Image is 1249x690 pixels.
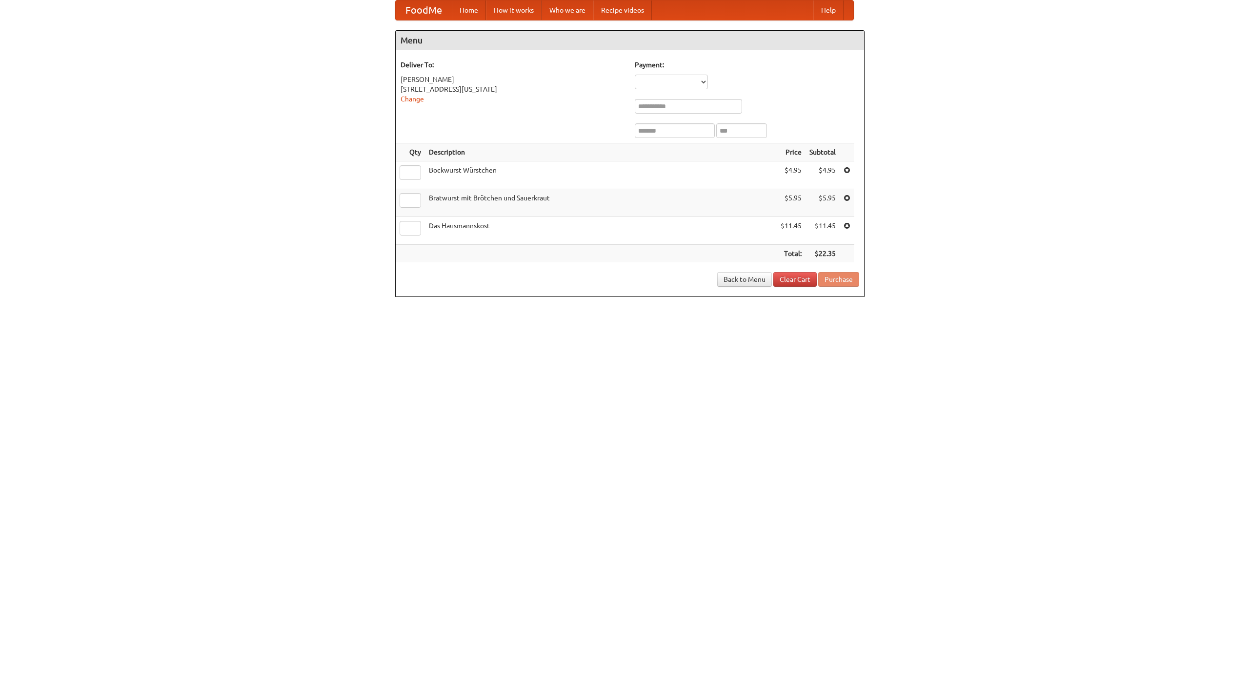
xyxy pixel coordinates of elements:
[777,143,806,161] th: Price
[806,143,840,161] th: Subtotal
[452,0,486,20] a: Home
[593,0,652,20] a: Recipe videos
[777,245,806,263] th: Total:
[818,272,859,287] button: Purchase
[401,95,424,103] a: Change
[813,0,844,20] a: Help
[396,31,864,50] h4: Menu
[806,245,840,263] th: $22.35
[425,161,777,189] td: Bockwurst Würstchen
[425,143,777,161] th: Description
[806,189,840,217] td: $5.95
[777,161,806,189] td: $4.95
[717,272,772,287] a: Back to Menu
[777,189,806,217] td: $5.95
[777,217,806,245] td: $11.45
[806,217,840,245] td: $11.45
[396,0,452,20] a: FoodMe
[425,189,777,217] td: Bratwurst mit Brötchen und Sauerkraut
[396,143,425,161] th: Qty
[401,84,625,94] div: [STREET_ADDRESS][US_STATE]
[425,217,777,245] td: Das Hausmannskost
[486,0,542,20] a: How it works
[401,60,625,70] h5: Deliver To:
[773,272,817,287] a: Clear Cart
[635,60,859,70] h5: Payment:
[542,0,593,20] a: Who we are
[806,161,840,189] td: $4.95
[401,75,625,84] div: [PERSON_NAME]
